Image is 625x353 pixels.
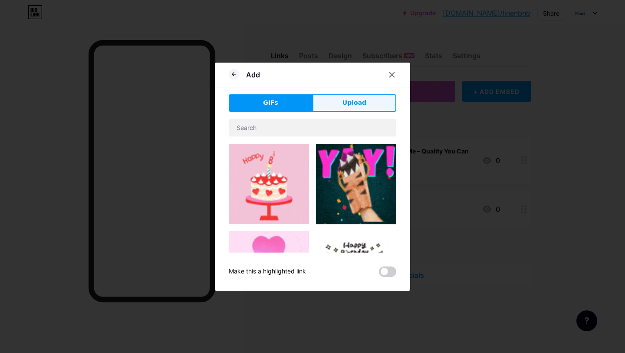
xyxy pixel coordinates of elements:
[316,231,396,302] img: Gihpy
[263,98,278,107] span: GIFs
[229,94,312,112] button: GIFs
[229,119,396,137] input: Search
[229,144,309,224] img: Gihpy
[246,70,260,80] div: Add
[316,144,396,224] img: Gihpy
[229,231,309,312] img: Gihpy
[229,266,306,277] div: Make this a highlighted link
[312,94,396,112] button: Upload
[342,98,366,107] span: Upload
